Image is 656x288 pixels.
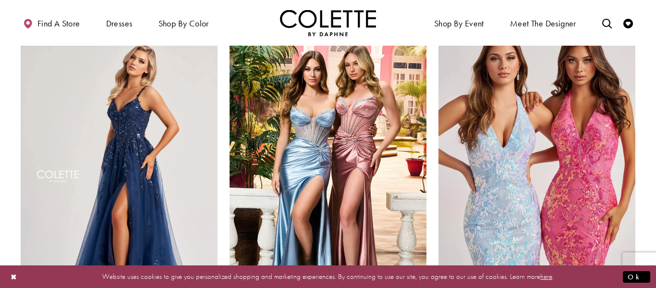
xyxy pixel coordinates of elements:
a: Find a store [21,10,82,36]
span: Shop by color [158,19,209,28]
span: Dresses [104,10,135,36]
span: Meet the designer [510,19,576,28]
a: here [540,272,552,281]
span: Dresses [106,19,133,28]
span: Shop by color [156,10,211,36]
a: Visit Home Page [280,10,376,36]
a: Check Wishlist [621,10,635,36]
span: Shop By Event [432,10,486,36]
button: Close Dialog [6,268,22,285]
p: Website uses cookies to give you personalized shopping and marketing experiences. By continuing t... [69,270,587,283]
img: Colette by Daphne [280,10,376,36]
span: Find a store [37,19,80,28]
a: Meet the designer [508,10,579,36]
button: Submit Dialog [623,271,650,283]
a: Toggle search [600,10,614,36]
span: Shop By Event [434,19,484,28]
